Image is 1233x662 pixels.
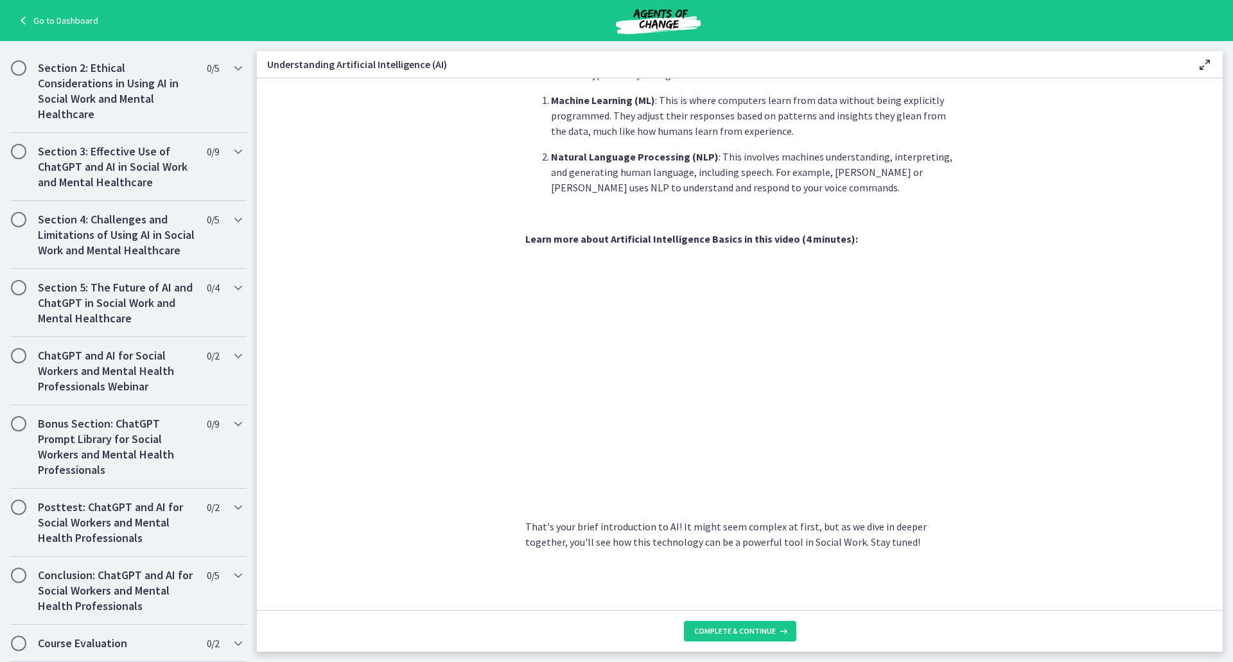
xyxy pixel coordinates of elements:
[267,57,1176,72] h3: Understanding Artificial Intelligence (AI)
[207,500,219,515] span: 0 / 2
[38,636,195,651] h2: Course Evaluation
[525,519,954,550] p: That's your brief introduction to AI! It might seem complex at first, but as we dive in deeper to...
[581,5,735,36] img: Agents of Change
[551,92,954,139] p: : This is where computers learn from data without being explicitly programmed. They adjust their ...
[551,150,719,163] strong: Natural Language Processing (NLP)
[207,568,219,583] span: 0 / 5
[38,144,195,190] h2: Section 3: Effective Use of ChatGPT and AI in Social Work and Mental Healthcare
[207,60,219,76] span: 0 / 5
[38,500,195,546] h2: Posttest: ChatGPT and AI for Social Workers and Mental Health Professionals
[15,13,98,28] a: Go to Dashboard
[207,280,219,295] span: 0 / 4
[207,348,219,363] span: 0 / 2
[207,144,219,159] span: 0 / 9
[694,626,776,636] span: Complete & continue
[684,621,796,641] button: Complete & continue
[207,636,219,651] span: 0 / 2
[551,94,655,107] strong: Machine Learning (ML)
[207,416,219,431] span: 0 / 9
[38,416,195,478] h2: Bonus Section: ChatGPT Prompt Library for Social Workers and Mental Health Professionals
[38,60,195,122] h2: Section 2: Ethical Considerations in Using AI in Social Work and Mental Healthcare
[38,568,195,614] h2: Conclusion: ChatGPT and AI for Social Workers and Mental Health Professionals
[38,212,195,258] h2: Section 4: Challenges and Limitations of Using AI in Social Work and Mental Healthcare
[38,348,195,394] h2: ChatGPT and AI for Social Workers and Mental Health Professionals Webinar
[525,232,858,245] strong: Learn more about Artificial Intelligence Basics in this video (4 minutes):
[551,149,954,195] p: : This involves machines understanding, interpreting, and generating human language, including sp...
[38,280,195,326] h2: Section 5: The Future of AI and ChatGPT in Social Work and Mental Healthcare
[207,212,219,227] span: 0 / 5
